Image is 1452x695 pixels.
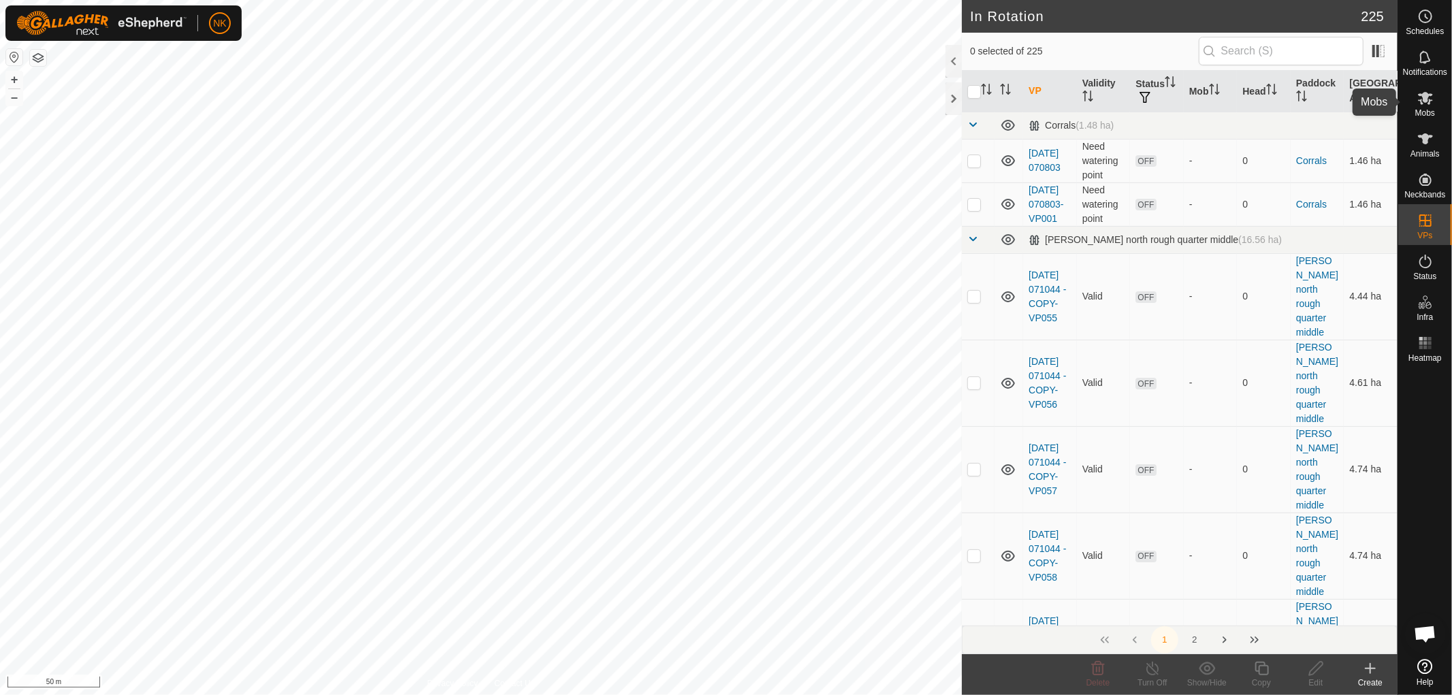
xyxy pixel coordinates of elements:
td: 0 [1237,513,1291,599]
td: 4.74 ha [1344,599,1398,685]
td: 0 [1237,182,1291,226]
span: Animals [1410,150,1440,158]
span: Heatmap [1408,354,1442,362]
div: Edit [1289,677,1343,689]
span: Mobs [1415,109,1435,117]
td: 4.44 ha [1344,253,1398,340]
td: Need watering point [1077,182,1131,226]
span: OFF [1135,464,1156,476]
p-sorticon: Activate to sort [1000,86,1011,97]
button: Next Page [1211,626,1238,653]
span: 225 [1361,6,1384,27]
td: 1.46 ha [1344,182,1398,226]
p-sorticon: Activate to sort [1296,93,1307,103]
td: 0 [1237,253,1291,340]
span: VPs [1417,231,1432,240]
img: Gallagher Logo [16,11,187,35]
div: - [1189,154,1232,168]
span: OFF [1135,378,1156,389]
span: Neckbands [1404,191,1445,199]
span: Notifications [1403,68,1447,76]
span: (1.48 ha) [1076,120,1114,131]
button: Map Layers [30,50,46,66]
div: - [1189,462,1232,476]
div: Copy [1234,677,1289,689]
td: 0 [1237,599,1291,685]
button: 2 [1181,626,1208,653]
th: Paddock [1291,71,1344,112]
th: Mob [1184,71,1238,112]
button: 1 [1151,626,1178,653]
th: [GEOGRAPHIC_DATA] Area [1344,71,1398,112]
a: [DATE] 071044 - COPY-VP057 [1029,442,1066,496]
td: Valid [1077,513,1131,599]
div: - [1189,549,1232,563]
a: Help [1398,653,1452,692]
a: [PERSON_NAME] north rough quarter middle [1296,255,1338,338]
td: 4.74 ha [1344,426,1398,513]
th: Validity [1077,71,1131,112]
td: 0 [1237,139,1291,182]
th: VP [1023,71,1077,112]
button: + [6,71,22,88]
td: 4.61 ha [1344,340,1398,426]
span: NK [213,16,226,31]
span: Delete [1086,678,1110,688]
a: Corrals [1296,199,1327,210]
div: Corrals [1029,120,1114,131]
div: - [1189,197,1232,212]
a: Corrals [1296,155,1327,166]
p-sorticon: Activate to sort [1371,93,1382,103]
th: Head [1237,71,1291,112]
span: OFF [1135,291,1156,303]
td: Valid [1077,253,1131,340]
a: [DATE] 071044 - COPY-VP058 [1029,529,1066,583]
td: 0 [1237,340,1291,426]
p-sorticon: Activate to sort [1082,93,1093,103]
th: Status [1130,71,1184,112]
span: Status [1413,272,1436,280]
div: Show/Hide [1180,677,1234,689]
td: Need watering point [1077,139,1131,182]
a: Contact Us [494,677,534,690]
span: (16.56 ha) [1238,234,1282,245]
p-sorticon: Activate to sort [1165,78,1176,89]
span: OFF [1135,155,1156,167]
a: [DATE] 071044 - COPY-VP059 [1029,615,1066,669]
td: 0 [1237,426,1291,513]
span: Schedules [1406,27,1444,35]
p-sorticon: Activate to sort [1209,86,1220,97]
button: Reset Map [6,49,22,65]
a: [PERSON_NAME] north rough quarter middle [1296,601,1338,683]
a: [DATE] 071044 - COPY-VP055 [1029,270,1066,323]
td: 1.46 ha [1344,139,1398,182]
td: Valid [1077,426,1131,513]
span: OFF [1135,199,1156,210]
button: Last Page [1241,626,1268,653]
div: Open chat [1405,613,1446,654]
span: Help [1417,678,1434,686]
a: [DATE] 071044 - COPY-VP056 [1029,356,1066,410]
input: Search (S) [1199,37,1364,65]
div: Turn Off [1125,677,1180,689]
a: [PERSON_NAME] north rough quarter middle [1296,342,1338,424]
div: - [1189,289,1232,304]
a: [DATE] 070803 [1029,148,1061,173]
a: [DATE] 070803-VP001 [1029,184,1063,224]
div: [PERSON_NAME] north rough quarter middle [1029,234,1282,246]
td: Valid [1077,340,1131,426]
div: - [1189,376,1232,390]
span: 0 selected of 225 [970,44,1199,59]
p-sorticon: Activate to sort [981,86,992,97]
span: OFF [1135,551,1156,562]
span: Infra [1417,313,1433,321]
a: [PERSON_NAME] north rough quarter middle [1296,428,1338,511]
div: Create [1343,677,1398,689]
button: – [6,89,22,106]
td: 4.74 ha [1344,513,1398,599]
p-sorticon: Activate to sort [1266,86,1277,97]
a: [PERSON_NAME] north rough quarter middle [1296,515,1338,597]
td: Valid [1077,599,1131,685]
h2: In Rotation [970,8,1361,25]
a: Privacy Policy [427,677,479,690]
